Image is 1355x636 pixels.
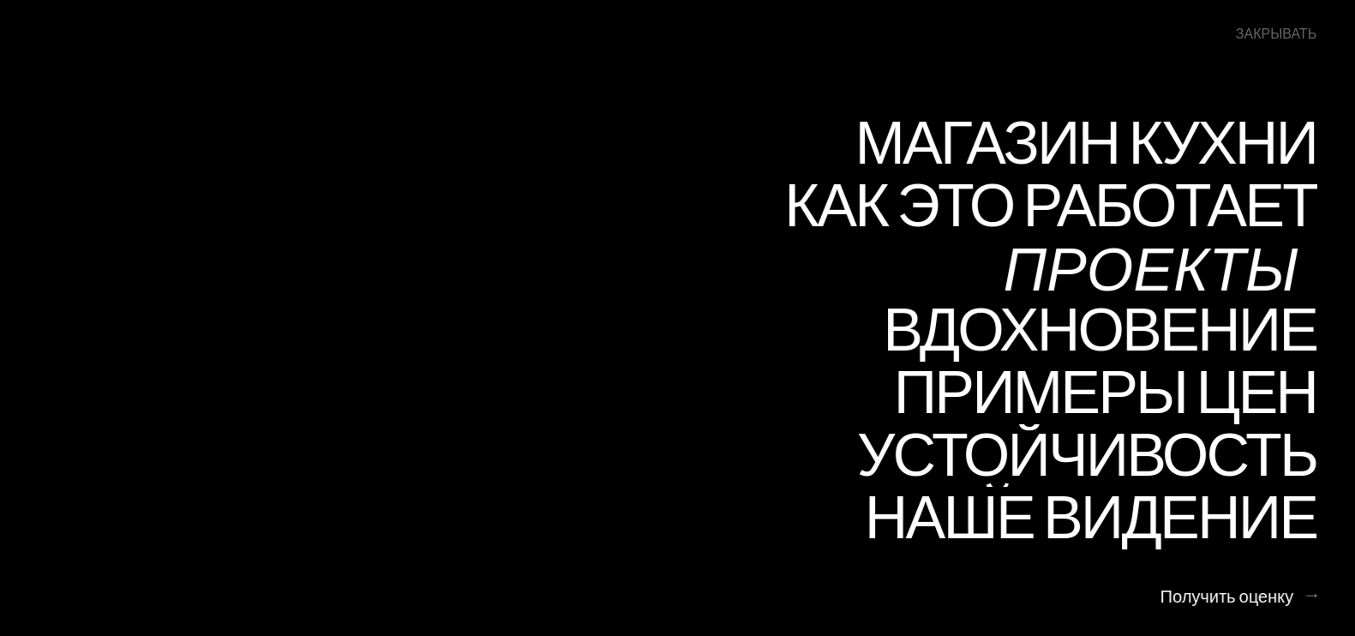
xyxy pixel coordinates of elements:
font: Примеры цен [894,354,1316,429]
a: Получить оценку [1160,574,1316,616]
a: Проекты [1003,237,1316,299]
a: ВдохновениеВдохновение [836,299,1316,362]
font: Получить оценку [1160,585,1293,606]
font: Как это работает [729,223,1298,307]
font: Как это работает [784,167,1316,242]
font: Вдохновение [836,347,1298,431]
font: Наше видение [817,535,1298,619]
font: Магазин Кухни [855,105,1316,179]
a: УстойчивостьУстойчивость [808,424,1316,487]
font: Примеры цен [850,410,1298,494]
font: Устойчивость [808,472,1298,556]
font: Вдохновение [883,291,1316,366]
font: закрывать [1236,25,1316,42]
font: Устойчивость [857,417,1316,491]
div: меню [1219,17,1316,51]
a: Примеры ценПримеры цен [850,362,1316,424]
a: Наше видениеНаше видение [817,487,1316,549]
font: Наше видение [865,479,1316,554]
a: Как это работаетКак это работает [729,175,1316,237]
a: Магазин КухниМагазин Кухни [808,112,1316,175]
font: Проекты [1003,225,1298,309]
font: Магазин Кухни [808,160,1298,244]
